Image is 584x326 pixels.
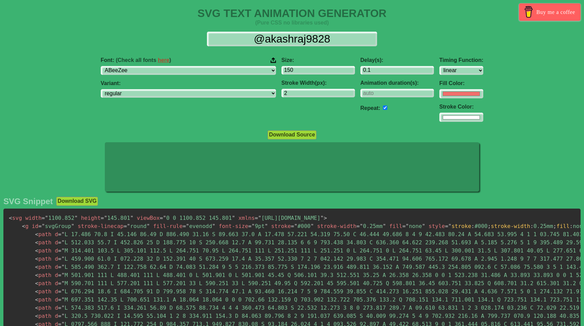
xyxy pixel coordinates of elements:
[101,215,133,221] span: 145.801
[248,223,252,229] span: =
[35,280,51,287] span: path
[356,223,360,229] span: =
[61,231,65,238] span: "
[35,313,51,319] span: path
[35,264,38,270] span: <
[22,223,29,229] span: g
[35,272,51,278] span: path
[55,296,58,303] span: d
[383,105,387,110] input: auto
[38,223,75,229] span: svgGroup
[55,264,58,270] span: d
[61,272,65,278] span: "
[281,57,355,63] label: Size:
[35,288,38,295] span: <
[58,305,62,311] span: =
[58,272,62,278] span: =
[258,215,261,221] span: "
[265,223,268,229] span: "
[45,215,48,221] span: "
[58,288,62,295] span: =
[35,288,51,295] span: path
[317,223,357,229] span: stroke-width
[160,215,235,221] span: 0 0 1100.852 145.801
[530,223,534,229] span: :
[61,264,65,270] span: "
[55,272,58,278] span: d
[471,223,475,229] span: :
[158,57,169,63] a: here
[35,296,38,303] span: <
[281,66,355,75] input: 100
[35,231,51,238] span: path
[61,256,65,262] span: "
[35,313,38,319] span: <
[523,6,535,18] img: Buy me a coffee
[58,264,62,270] span: =
[439,104,483,110] label: Stroke Color:
[9,215,22,221] span: svg
[58,280,62,287] span: =
[360,89,434,97] input: auto
[360,105,380,111] label: Repeat:
[61,247,65,254] span: "
[35,280,38,287] span: <
[35,239,38,246] span: <
[281,89,355,97] input: 2px
[406,223,409,229] span: "
[147,223,150,229] span: "
[55,288,58,295] span: d
[402,223,406,229] span: =
[570,223,573,229] span: :
[3,197,53,206] h2: SVG Snippet
[61,305,65,311] span: "
[248,223,268,229] span: 9pt
[61,313,65,319] span: "
[271,223,291,229] span: stroke
[25,215,42,221] span: width
[294,223,297,229] span: "
[360,80,434,86] label: Animation duration(s):
[42,215,78,221] span: 1100.852
[38,223,42,229] span: =
[55,231,58,238] span: d
[78,223,124,229] span: stroke-linecap
[124,223,127,229] span: =
[35,247,51,254] span: path
[58,231,62,238] span: =
[101,80,276,86] label: Variant:
[55,247,58,254] span: d
[42,223,45,229] span: "
[553,223,556,229] span: ;
[252,223,255,229] span: "
[58,296,62,303] span: =
[255,215,258,221] span: =
[360,223,363,229] span: "
[153,223,183,229] span: fill-rule
[9,215,12,221] span: <
[255,215,324,221] span: [URL][DOMAIN_NAME]
[61,296,65,303] span: "
[160,215,163,221] span: =
[58,256,62,262] span: =
[101,215,104,221] span: =
[61,288,65,295] span: "
[556,223,570,229] span: fill
[81,215,101,221] span: height
[35,305,38,311] span: <
[439,80,483,86] label: Fill Color:
[116,57,171,63] span: (Check all fonts )
[42,215,45,221] span: =
[186,223,189,229] span: "
[267,130,316,139] button: Download Source
[183,223,215,229] span: evenodd
[35,296,51,303] span: path
[101,57,171,63] span: Font:
[55,305,58,311] span: d
[58,239,62,246] span: =
[61,280,65,287] span: "
[32,223,38,229] span: id
[536,6,575,18] span: Buy me a coffee
[439,57,483,63] label: Timing Function:
[320,215,324,221] span: "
